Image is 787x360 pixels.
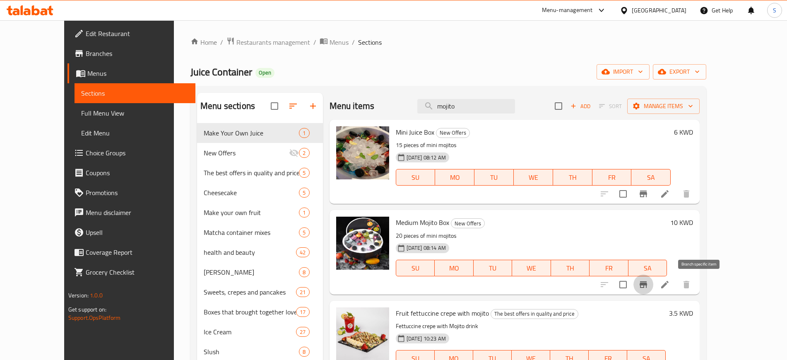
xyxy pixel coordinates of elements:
span: Sweets, crepes and pancakes [204,287,296,297]
div: Open [255,68,274,78]
h2: Menu items [330,100,375,112]
span: Menus [330,37,349,47]
span: [DATE] 08:12 AM [403,154,449,162]
div: [PERSON_NAME]8 [197,262,323,282]
button: MO [435,260,474,276]
button: SA [628,260,667,276]
a: Restaurants management [226,37,310,48]
div: health and beauty42 [197,242,323,262]
h2: Menu sections [200,100,255,112]
div: items [299,168,309,178]
a: Edit Menu [75,123,195,143]
div: The best offers in quality and price5 [197,163,323,183]
span: Select section [550,97,567,115]
span: Promotions [86,188,189,198]
span: Edit Restaurant [86,29,189,39]
span: 8 [299,348,309,356]
button: WE [512,260,551,276]
span: 1 [299,129,309,137]
button: delete [676,184,696,204]
button: Branch-specific-item [633,184,653,204]
span: SU [400,172,432,184]
span: 17 [296,308,309,316]
span: Make Your Own Juice [204,128,299,138]
span: Menu disclaimer [86,208,189,217]
span: FR [593,262,625,274]
div: Make your own fruit1 [197,203,323,222]
li: / [313,37,316,47]
a: Menu disclaimer [67,203,195,222]
span: WE [517,172,550,184]
a: Coupons [67,163,195,183]
button: TU [474,169,514,186]
button: TU [474,260,513,276]
span: Juice Container [190,63,252,81]
div: New Offers [436,128,470,138]
span: Sort sections [283,96,303,116]
span: health and beauty [204,247,296,257]
span: Slush [204,347,299,357]
a: Choice Groups [67,143,195,163]
button: import [597,64,650,80]
a: Edit Restaurant [67,24,195,43]
div: Boxes that brought together loved ones17 [197,302,323,322]
span: S [773,6,776,15]
a: Sections [75,83,195,103]
button: FR [590,260,628,276]
a: Edit menu item [660,189,670,199]
a: Menus [320,37,349,48]
button: MO [435,169,474,186]
span: 5 [299,189,309,197]
div: items [299,227,309,237]
span: 5 [299,229,309,237]
span: Coupons [86,168,189,178]
p: 20 pieces of mini mojitos [396,231,667,241]
span: 1 [299,209,309,217]
span: Get support on: [68,304,106,315]
div: items [299,208,309,217]
button: Branch-specific-item [633,275,653,295]
div: Ice Cream27 [197,322,323,342]
span: 27 [296,328,309,336]
span: import [603,67,643,77]
span: FR [596,172,628,184]
span: Make your own fruit [204,208,299,217]
button: TH [551,260,590,276]
span: Menus [87,68,189,78]
svg: Inactive section [289,148,299,158]
button: SA [631,169,671,186]
button: FR [592,169,632,186]
span: [DATE] 08:14 AM [403,244,449,252]
span: MO [438,172,471,184]
a: Coverage Report [67,242,195,262]
span: The best offers in quality and price [204,168,299,178]
h6: 10 KWD [670,217,693,228]
nav: breadcrumb [190,37,706,48]
span: 5 [299,169,309,177]
div: items [299,128,309,138]
div: New Offers2 [197,143,323,163]
span: Open [255,69,274,76]
a: Support.OpsPlatform [68,312,121,323]
span: Manage items [634,101,693,111]
h6: 3.5 KWD [669,307,693,319]
span: TU [478,172,510,184]
div: items [299,267,309,277]
a: Promotions [67,183,195,203]
span: Restaurants management [236,37,310,47]
p: 15 pieces of mini mojitos [396,140,671,150]
button: export [653,64,706,80]
span: 2 [299,149,309,157]
span: The best offers in quality and price [491,309,578,319]
div: Matcha container mixes5 [197,222,323,242]
span: Upsell [86,227,189,237]
a: Full Menu View [75,103,195,123]
span: SA [632,262,664,274]
span: Cheesecake [204,188,299,198]
span: SU [400,262,431,274]
span: Sections [81,88,189,98]
a: Branches [67,43,195,63]
a: Edit menu item [660,280,670,290]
